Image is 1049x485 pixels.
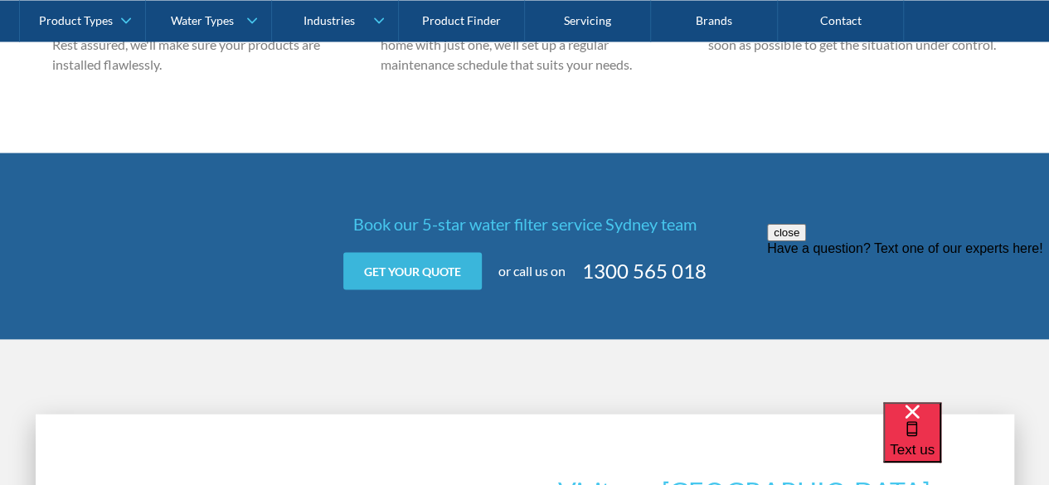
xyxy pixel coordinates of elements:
iframe: podium webchat widget bubble [883,402,1049,485]
iframe: podium webchat widget prompt [767,224,1049,423]
p: or call us on [498,261,566,281]
div: Industries [303,13,354,27]
a: 1300 565 018 [582,256,707,286]
div: Product Types [39,13,113,27]
div: Water Types [171,13,234,27]
a: Get your quote [343,253,482,290]
h4: Book our 5-star water filter service Sydney team [202,211,848,236]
